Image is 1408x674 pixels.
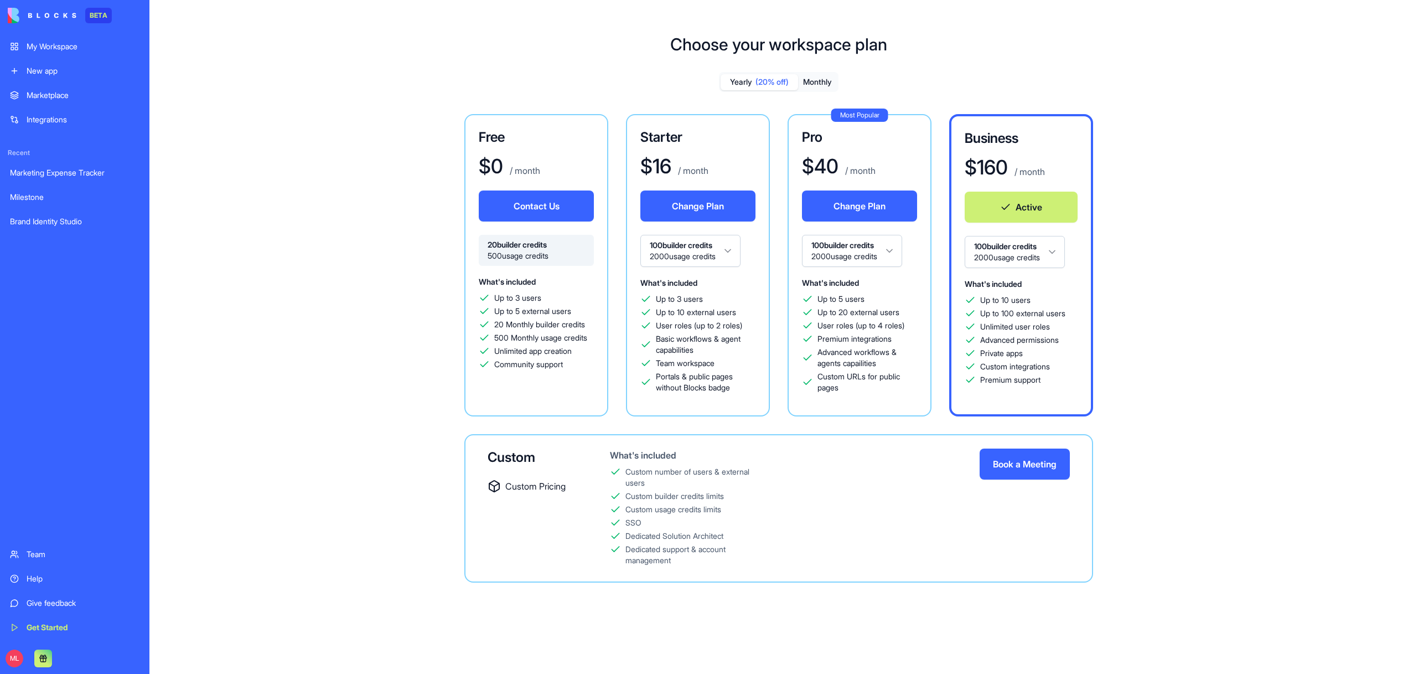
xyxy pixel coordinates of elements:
[27,549,139,560] div: Team
[802,191,917,222] button: Change Plan
[625,517,641,528] div: SSO
[831,109,888,122] div: Most Popular
[965,130,1078,147] h3: Business
[980,308,1065,319] span: Up to 100 external users
[27,598,139,609] div: Give feedback
[27,90,139,101] div: Marketplace
[817,307,899,318] span: Up to 20 external users
[980,321,1050,332] span: Unlimited user roles
[625,466,764,488] div: Custom number of users & external users
[656,320,742,331] span: User roles (up to 2 roles)
[479,191,594,222] button: Contact Us
[980,361,1050,372] span: Custom integrations
[980,449,1070,480] button: Book a Meeting
[494,306,571,317] span: Up to 5 external users
[755,76,789,88] span: (20% off)
[965,192,1078,223] button: Active
[3,616,146,639] a: Get Started
[3,162,146,184] a: Marketing Expense Tracker
[625,491,724,502] div: Custom builder credits limits
[6,650,23,667] span: ML
[656,333,755,356] span: Basic workflows & agent capabilities
[27,41,139,52] div: My Workspace
[8,8,76,23] img: logo
[656,358,715,369] span: Team workspace
[10,167,139,178] div: Marketing Expense Tracker
[640,191,755,222] button: Change Plan
[980,348,1023,359] span: Private apps
[505,480,566,493] span: Custom Pricing
[676,164,708,177] p: / month
[640,155,671,177] h1: $ 16
[656,294,703,305] span: Up to 3 users
[817,294,865,305] span: Up to 5 users
[817,320,904,331] span: User roles (up to 4 roles)
[479,277,536,286] span: What's included
[494,359,563,370] span: Community support
[656,307,736,318] span: Up to 10 external users
[802,278,859,287] span: What's included
[494,346,572,357] span: Unlimited app creation
[980,295,1031,306] span: Up to 10 users
[494,292,541,303] span: Up to 3 users
[3,592,146,614] a: Give feedback
[721,74,798,90] button: Yearly
[1012,165,1045,178] p: / month
[479,128,594,146] h3: Free
[8,8,112,23] a: BETA
[965,279,1022,289] span: What's included
[980,374,1041,385] span: Premium support
[843,164,876,177] p: / month
[640,278,697,287] span: What's included
[640,128,755,146] h3: Starter
[802,128,917,146] h3: Pro
[817,371,917,393] span: Custom URLs for public pages
[488,239,585,250] span: 20 builder credits
[3,148,146,157] span: Recent
[10,192,139,203] div: Milestone
[3,568,146,590] a: Help
[479,155,503,177] h1: $ 0
[610,449,764,462] div: What's included
[10,216,139,227] div: Brand Identity Studio
[27,65,139,76] div: New app
[27,573,139,584] div: Help
[625,531,723,542] div: Dedicated Solution Architect
[85,8,112,23] div: BETA
[27,622,139,633] div: Get Started
[980,335,1059,346] span: Advanced permissions
[3,84,146,106] a: Marketplace
[27,114,139,125] div: Integrations
[3,210,146,233] a: Brand Identity Studio
[494,332,587,343] span: 500 Monthly usage credits
[965,156,1008,178] h1: $ 160
[798,74,837,90] button: Monthly
[3,543,146,565] a: Team
[625,544,764,566] div: Dedicated support & account management
[488,250,585,261] span: 500 usage credits
[488,449,574,466] div: Custom
[817,347,917,369] span: Advanced workflows & agents capailities
[508,164,540,177] p: / month
[3,186,146,208] a: Milestone
[625,504,721,515] div: Custom usage credits limits
[3,60,146,82] a: New app
[494,319,585,330] span: 20 Monthly builder credits
[3,35,146,58] a: My Workspace
[670,34,887,54] h1: Choose your workspace plan
[656,371,755,393] span: Portals & public pages without Blocks badge
[802,155,838,177] h1: $ 40
[3,109,146,131] a: Integrations
[817,333,892,344] span: Premium integrations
